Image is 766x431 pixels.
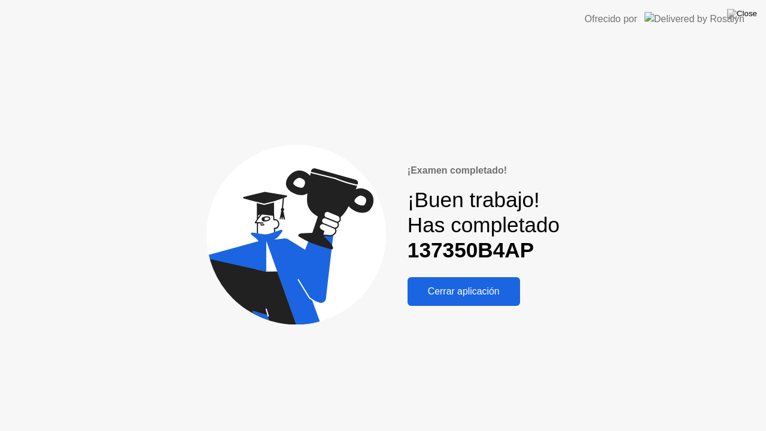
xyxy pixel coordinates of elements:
[408,238,534,262] b: 137350B4AP
[408,163,560,178] div: ¡Examen completado!
[585,12,637,26] div: Ofrecido por
[645,12,744,26] img: Delivered by Rosalyn
[411,286,516,297] div: Cerrar aplicación
[408,277,520,306] button: Cerrar aplicación
[727,9,757,19] img: Close
[408,187,560,263] div: ¡Buen trabajo! Has completado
